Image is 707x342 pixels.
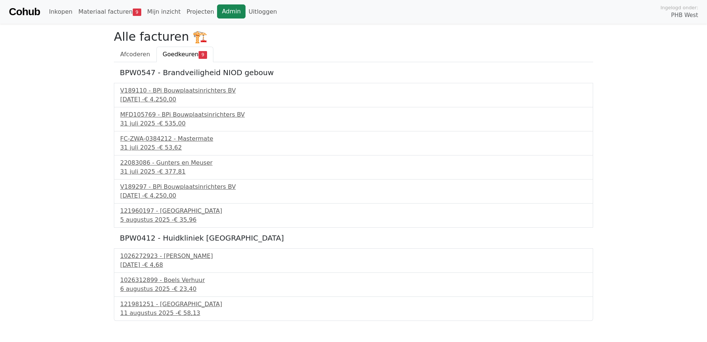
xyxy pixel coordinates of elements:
a: Mijn inzicht [144,4,184,19]
span: 9 [199,51,207,58]
div: 22083086 - Gunters en Meuser [120,158,587,167]
div: 121981251 - [GEOGRAPHIC_DATA] [120,300,587,309]
span: € 377,81 [159,168,186,175]
span: € 23,40 [174,285,196,292]
a: 1026312899 - Boels Verhuur6 augustus 2025 -€ 23,40 [120,276,587,294]
a: Afcoderen [114,47,156,62]
a: 121981251 - [GEOGRAPHIC_DATA]11 augustus 2025 -€ 58,13 [120,300,587,318]
a: Projecten [183,4,217,19]
span: Ingelogd onder: [660,4,698,11]
div: 31 juli 2025 - [120,119,587,128]
div: 31 juli 2025 - [120,143,587,152]
h5: BPW0412 - Huidkliniek [GEOGRAPHIC_DATA] [120,234,587,242]
span: € 4.250,00 [144,192,176,199]
h5: BPW0547 - Brandveiligheid NIOD gebouw [120,68,587,77]
h2: Alle facturen 🏗️ [114,30,593,44]
span: € 4,68 [144,261,163,268]
div: 31 juli 2025 - [120,167,587,176]
div: V189110 - BPi Bouwplaatsinrichters BV [120,86,587,95]
a: Goedkeuren9 [156,47,213,62]
span: 9 [133,9,141,16]
a: 22083086 - Gunters en Meuser31 juli 2025 -€ 377,81 [120,158,587,176]
div: [DATE] - [120,261,587,269]
span: € 4.250,00 [144,96,176,103]
span: € 53,62 [159,144,182,151]
a: V189297 - BPi Bouwplaatsinrichters BV[DATE] -€ 4.250,00 [120,182,587,200]
div: 1026272923 - [PERSON_NAME] [120,252,587,261]
div: [DATE] - [120,95,587,104]
div: 121960197 - [GEOGRAPHIC_DATA] [120,207,587,215]
a: 121960197 - [GEOGRAPHIC_DATA]5 augustus 2025 -€ 35,96 [120,207,587,224]
a: FC-ZWA-0384212 - Mastermate31 juli 2025 -€ 53,62 [120,134,587,152]
div: 5 augustus 2025 - [120,215,587,224]
span: PHB West [671,11,698,20]
a: V189110 - BPi Bouwplaatsinrichters BV[DATE] -€ 4.250,00 [120,86,587,104]
div: FC-ZWA-0384212 - Mastermate [120,134,587,143]
a: Cohub [9,3,40,21]
span: € 58,13 [177,309,200,316]
div: MFD105769 - BPi Bouwplaatsinrichters BV [120,110,587,119]
span: € 535,00 [159,120,186,127]
div: 1026312899 - Boels Verhuur [120,276,587,285]
a: Materiaal facturen9 [75,4,144,19]
a: 1026272923 - [PERSON_NAME][DATE] -€ 4,68 [120,252,587,269]
a: Inkopen [46,4,75,19]
div: V189297 - BPi Bouwplaatsinrichters BV [120,182,587,191]
div: [DATE] - [120,191,587,200]
div: 6 augustus 2025 - [120,285,587,294]
a: Uitloggen [246,4,280,19]
a: MFD105769 - BPi Bouwplaatsinrichters BV31 juli 2025 -€ 535,00 [120,110,587,128]
div: 11 augustus 2025 - [120,309,587,318]
span: € 35,96 [174,216,196,223]
span: Goedkeuren [163,51,199,58]
a: Admin [217,4,246,19]
span: Afcoderen [120,51,150,58]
